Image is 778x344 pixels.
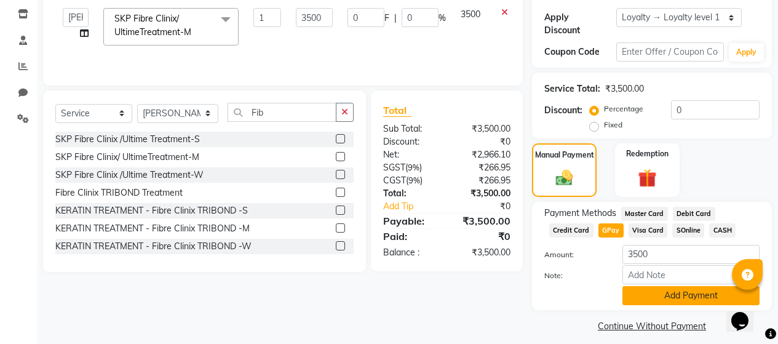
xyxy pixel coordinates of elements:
a: Continue Without Payment [534,320,769,333]
span: 9% [408,162,419,172]
span: Debit Card [673,207,715,221]
div: ₹3,500.00 [447,187,520,200]
img: _gift.svg [632,167,662,190]
div: Net: [374,148,447,161]
span: SOnline [672,223,704,238]
div: ₹0 [447,229,520,244]
img: _cash.svg [550,168,579,188]
div: ₹3,500.00 [447,122,520,135]
div: Payable: [374,214,447,228]
div: Apply Discount [544,11,616,37]
input: Add Note [622,265,760,284]
span: CASH [709,223,736,238]
input: Enter Offer / Coupon Code [616,42,724,62]
span: Total [383,104,411,117]
span: Visa Card [629,223,668,238]
div: Service Total: [544,82,600,95]
span: F [384,12,389,25]
a: x [191,26,197,38]
span: Payment Methods [544,207,616,220]
div: Sub Total: [374,122,447,135]
a: Add Tip [374,200,459,213]
div: ₹266.95 [447,174,520,187]
span: | [394,12,397,25]
button: Add Payment [622,286,760,305]
span: 9% [408,175,420,185]
input: Search or Scan [228,103,336,122]
div: ( ) [374,161,447,174]
div: SKP Fibre Clinix /Ultime Treatment-S [55,133,200,146]
div: Balance : [374,246,447,259]
iframe: chat widget [726,295,766,332]
span: 3500 [461,9,480,20]
div: Coupon Code [544,46,616,58]
label: Amount: [535,249,613,260]
div: Discount: [374,135,447,148]
span: SGST [383,162,405,173]
div: ( ) [374,174,447,187]
div: Discount: [544,104,582,117]
div: ₹2,966.10 [447,148,520,161]
span: Credit Card [549,223,593,238]
span: SKP Fibre Clinix/ UltimeTreatment-M [114,13,191,37]
div: ₹0 [459,200,520,213]
div: ₹266.95 [447,161,520,174]
button: Apply [729,43,764,62]
div: Total: [374,187,447,200]
span: GPay [598,223,624,238]
div: ₹3,500.00 [447,246,520,259]
div: KERATIN TREATMENT - Fibre Clinix TRIBOND -W [55,240,252,253]
span: Master Card [621,207,668,221]
span: CGST [383,175,406,186]
label: Fixed [604,119,622,130]
input: Amount [622,245,760,264]
span: % [439,12,446,25]
label: Redemption [626,148,669,159]
label: Note: [535,270,613,281]
label: Percentage [604,103,643,114]
div: ₹3,500.00 [447,214,520,228]
label: Manual Payment [535,150,594,161]
div: SKP Fibre Clinix /Ultime Treatment-W [55,169,204,182]
div: Paid: [374,229,447,244]
div: ₹0 [447,135,520,148]
div: KERATIN TREATMENT - Fibre Clinix TRIBOND -M [55,222,250,235]
div: Fibre Clinix TRIBOND Treatment [55,186,183,199]
div: SKP Fibre Clinix/ UltimeTreatment-M [55,151,199,164]
div: ₹3,500.00 [605,82,644,95]
div: KERATIN TREATMENT - Fibre Clinix TRIBOND -S [55,204,248,217]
